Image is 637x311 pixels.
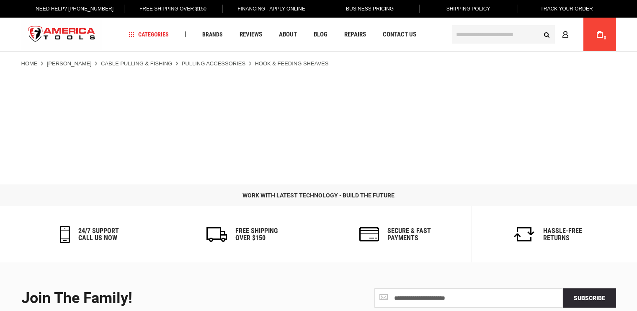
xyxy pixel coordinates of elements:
[255,60,328,67] strong: Hook & Feeding Sheaves
[21,60,38,67] a: Home
[240,31,262,38] span: Reviews
[78,227,119,242] h6: 24/7 support call us now
[604,36,606,40] span: 0
[543,227,582,242] h6: Hassle-Free Returns
[446,6,490,12] span: Shipping Policy
[563,288,616,308] button: Subscribe
[129,31,169,37] span: Categories
[340,29,370,40] a: Repairs
[592,18,608,51] a: 0
[344,31,366,38] span: Repairs
[235,227,278,242] h6: Free Shipping Over $150
[279,31,297,38] span: About
[539,26,555,42] button: Search
[275,29,301,40] a: About
[21,19,103,50] a: store logo
[202,31,223,37] span: Brands
[101,60,173,67] a: Cable Pulling & Fishing
[379,29,420,40] a: Contact Us
[47,60,92,67] a: [PERSON_NAME]
[125,29,173,40] a: Categories
[310,29,331,40] a: Blog
[387,227,431,242] h6: secure & fast payments
[314,31,328,38] span: Blog
[21,19,103,50] img: America Tools
[21,290,312,307] div: Join the Family!
[199,29,227,40] a: Brands
[236,29,266,40] a: Reviews
[383,31,416,38] span: Contact Us
[574,295,605,301] span: Subscribe
[182,60,245,67] a: Pulling Accessories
